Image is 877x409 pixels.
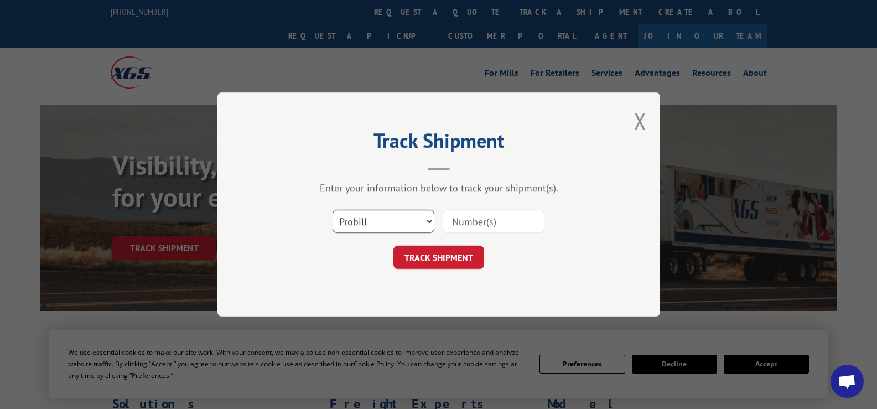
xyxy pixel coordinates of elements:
[443,210,544,233] input: Number(s)
[831,365,864,398] a: Open chat
[393,246,484,269] button: TRACK SHIPMENT
[634,106,646,136] button: Close modal
[273,133,605,154] h2: Track Shipment
[273,182,605,194] div: Enter your information below to track your shipment(s).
